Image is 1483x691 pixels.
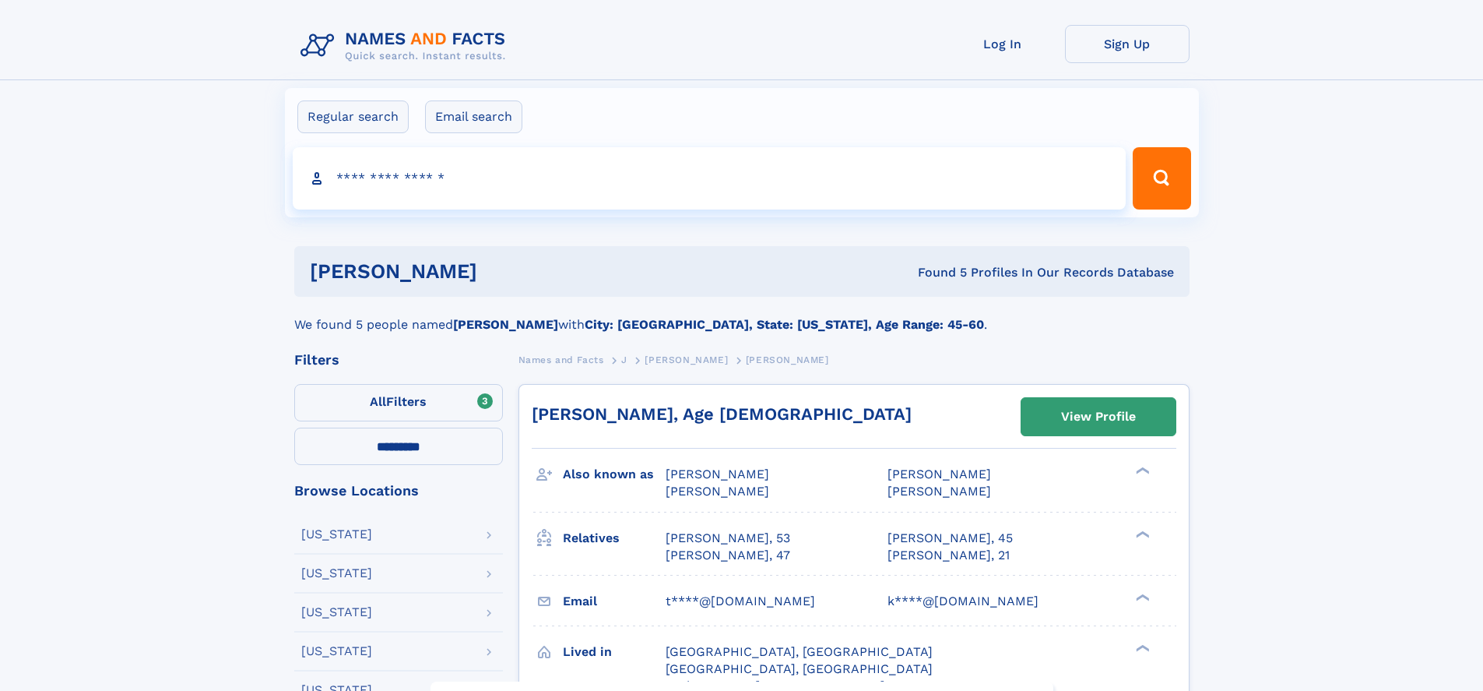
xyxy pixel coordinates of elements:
[887,467,991,481] span: [PERSON_NAME]
[1065,25,1190,63] a: Sign Up
[563,588,666,615] h3: Email
[666,484,769,499] span: [PERSON_NAME]
[645,354,728,365] span: [PERSON_NAME]
[301,567,372,580] div: [US_STATE]
[940,25,1065,63] a: Log In
[666,644,933,659] span: [GEOGRAPHIC_DATA], [GEOGRAPHIC_DATA]
[887,530,1013,547] a: [PERSON_NAME], 45
[1132,643,1151,653] div: ❯
[1132,466,1151,476] div: ❯
[585,317,984,332] b: City: [GEOGRAPHIC_DATA], State: [US_STATE], Age Range: 45-60
[453,317,558,332] b: [PERSON_NAME]
[563,461,666,488] h3: Also known as
[1132,529,1151,539] div: ❯
[1021,398,1176,435] a: View Profile
[294,384,503,421] label: Filters
[1132,592,1151,602] div: ❯
[887,484,991,499] span: [PERSON_NAME]
[293,147,1126,210] input: search input
[887,547,1010,564] a: [PERSON_NAME], 21
[698,264,1174,281] div: Found 5 Profiles In Our Records Database
[563,639,666,665] h3: Lived in
[1061,399,1136,435] div: View Profile
[425,100,522,133] label: Email search
[294,353,503,367] div: Filters
[294,484,503,498] div: Browse Locations
[294,25,518,67] img: Logo Names and Facts
[301,645,372,658] div: [US_STATE]
[518,350,604,369] a: Names and Facts
[666,530,790,547] a: [PERSON_NAME], 53
[301,606,372,619] div: [US_STATE]
[621,350,627,369] a: J
[563,525,666,552] h3: Relatives
[310,262,698,281] h1: [PERSON_NAME]
[666,467,769,481] span: [PERSON_NAME]
[294,297,1190,334] div: We found 5 people named with .
[370,394,386,409] span: All
[532,404,912,424] a: [PERSON_NAME], Age [DEMOGRAPHIC_DATA]
[1133,147,1190,210] button: Search Button
[645,350,728,369] a: [PERSON_NAME]
[297,100,409,133] label: Regular search
[666,547,790,564] a: [PERSON_NAME], 47
[746,354,829,365] span: [PERSON_NAME]
[621,354,627,365] span: J
[301,528,372,541] div: [US_STATE]
[666,661,933,676] span: [GEOGRAPHIC_DATA], [GEOGRAPHIC_DATA]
